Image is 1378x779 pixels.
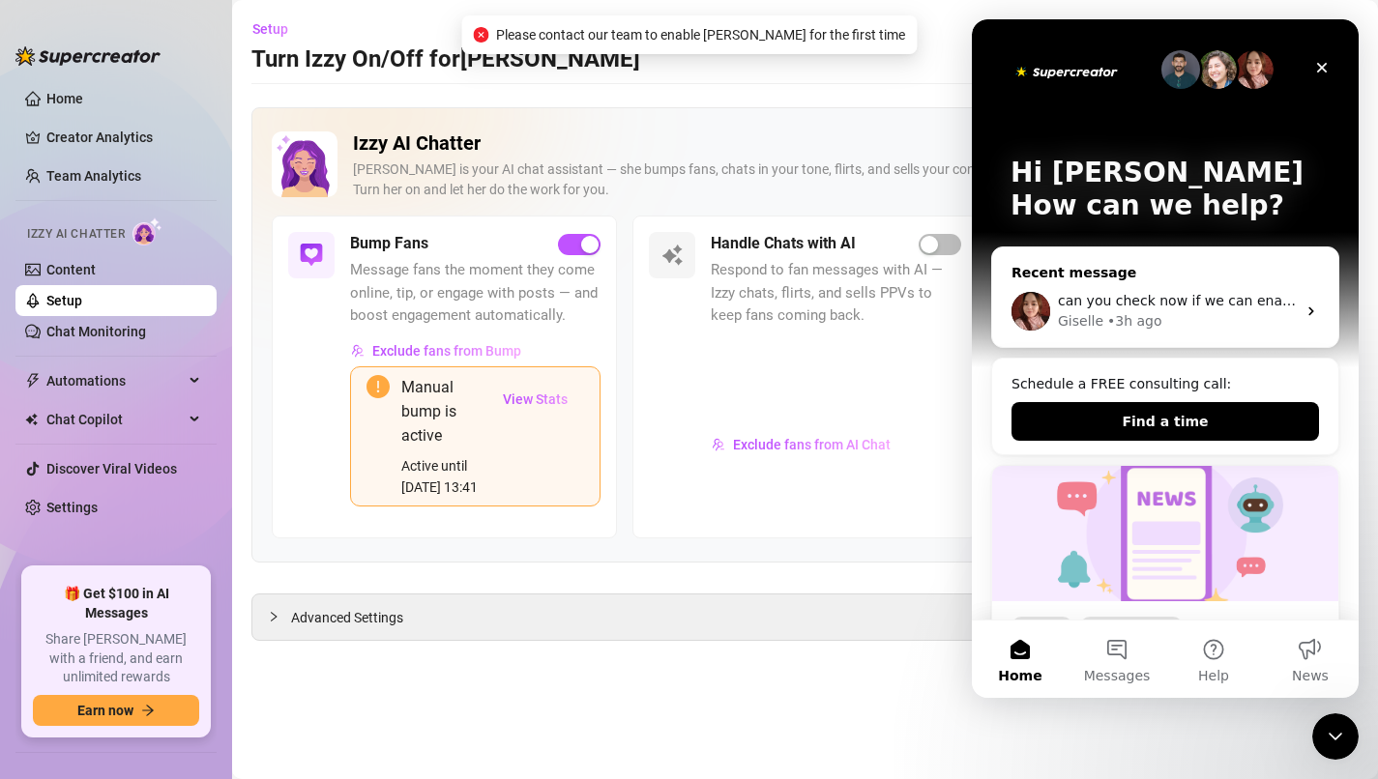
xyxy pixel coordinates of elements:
[350,232,428,255] h5: Bump Fans
[353,159,1278,200] div: [PERSON_NAME] is your AI chat assistant — she bumps fans, chats in your tone, flirts, and sells y...
[712,438,725,451] img: svg%3e
[26,649,70,663] span: Home
[401,375,486,447] div: Manual bump is active
[46,168,141,184] a: Team Analytics
[46,324,146,339] a: Chat Monitoring
[33,585,199,622] span: 🎁 Get $100 in AI Messages
[46,461,177,476] a: Discover Viral Videos
[141,704,155,717] span: arrow-right
[268,611,279,622] span: collapsed
[25,413,38,426] img: Chat Copilot
[503,391,568,407] span: View Stats
[46,262,96,277] a: Content
[27,225,125,244] span: Izzy AI Chatter
[300,244,323,267] img: svg%3e
[19,446,367,691] div: Izzy just got smarter and safer ✨UpdateImprovement
[733,437,891,452] span: Exclude fans from AI Chat
[20,447,366,582] img: Izzy just got smarter and safer ✨
[15,46,161,66] img: logo-BBDzfeDw.svg
[972,19,1359,698] iframe: Intercom live chat
[711,259,961,328] span: Respond to fan messages with AI — Izzy chats, flirts, and sells PPVs to keep fans coming back.
[251,14,304,44] button: Setup
[401,455,486,498] div: Active until [DATE] 13:41
[272,131,337,197] img: Izzy AI Chatter
[46,293,82,308] a: Setup
[290,601,387,678] button: News
[333,31,367,66] div: Close
[108,597,211,619] div: Improvement
[193,601,290,678] button: Help
[25,373,41,389] span: thunderbolt
[132,217,162,245] img: AI Chatter
[320,649,357,663] span: News
[486,375,584,423] button: View Stats
[473,27,488,43] span: close-circle
[496,24,905,45] span: Please contact our team to enable [PERSON_NAME] for the first time
[97,601,193,678] button: Messages
[33,695,199,726] button: Earn nowarrow-right
[46,500,98,515] a: Settings
[268,606,291,627] div: collapsed
[46,122,201,153] a: Creator Analytics
[291,607,403,628] span: Advanced Settings
[711,429,892,460] button: Exclude fans from AI Chat
[77,703,133,718] span: Earn now
[40,597,101,619] div: Update
[135,292,191,312] div: • 3h ago
[251,44,640,75] h3: Turn Izzy On/Off for [PERSON_NAME]
[40,383,347,421] button: Find a time
[112,649,179,663] span: Messages
[350,259,601,328] span: Message fans the moment they come online, tip, or engage with posts — and boost engagement automa...
[33,630,199,687] span: Share [PERSON_NAME] with a friend, and earn unlimited rewards
[1312,713,1359,760] iframe: Intercom live chat
[660,244,684,267] img: svg%3e
[46,91,83,106] a: Home
[351,344,365,358] img: svg%3e
[46,404,184,435] span: Chat Copilot
[711,232,856,255] h5: Handle Chats with AI
[46,365,184,396] span: Automations
[226,649,257,663] span: Help
[372,343,521,359] span: Exclude fans from Bump
[353,131,1278,156] h2: Izzy AI Chatter
[366,375,390,398] span: exclamation-circle
[86,292,132,312] div: Giselle
[252,21,288,37] span: Setup
[86,274,417,289] span: can you check now if we can enable izzy please?
[40,355,347,375] div: Schedule a FREE consulting call:
[350,335,522,366] button: Exclude fans from Bump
